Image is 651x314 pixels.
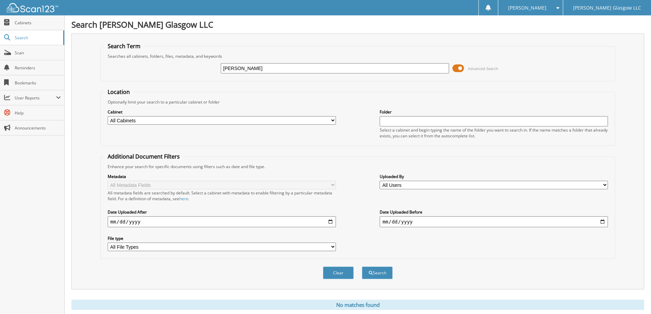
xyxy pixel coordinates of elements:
[15,20,61,26] span: Cabinets
[108,109,336,115] label: Cabinet
[15,65,61,71] span: Reminders
[508,6,546,10] span: [PERSON_NAME]
[108,190,336,202] div: All metadata fields are searched by default. Select a cabinet with metadata to enable filtering b...
[15,95,56,101] span: User Reports
[71,300,644,310] div: No matches found
[362,267,393,279] button: Search
[104,164,611,169] div: Enhance your search for specific documents using filters such as date and file type.
[71,19,644,30] h1: Search [PERSON_NAME] Glasgow LLC
[380,216,608,227] input: end
[108,216,336,227] input: start
[104,153,183,160] legend: Additional Document Filters
[468,66,498,71] span: Advanced Search
[380,174,608,179] label: Uploaded By
[15,80,61,86] span: Bookmarks
[15,125,61,131] span: Announcements
[380,127,608,139] div: Select a cabinet and begin typing the name of the folder you want to search in. If the name match...
[15,35,60,41] span: Search
[104,53,611,59] div: Searches all cabinets, folders, files, metadata, and keywords
[323,267,354,279] button: Clear
[573,6,641,10] span: [PERSON_NAME] Glasgow LLC
[380,109,608,115] label: Folder
[104,99,611,105] div: Optionally limit your search to a particular cabinet or folder
[108,209,336,215] label: Date Uploaded After
[7,3,58,12] img: scan123-logo-white.svg
[108,174,336,179] label: Metadata
[104,88,133,96] legend: Location
[15,50,61,56] span: Scan
[104,42,144,50] legend: Search Term
[179,196,188,202] a: here
[380,209,608,215] label: Date Uploaded Before
[15,110,61,116] span: Help
[108,235,336,241] label: File type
